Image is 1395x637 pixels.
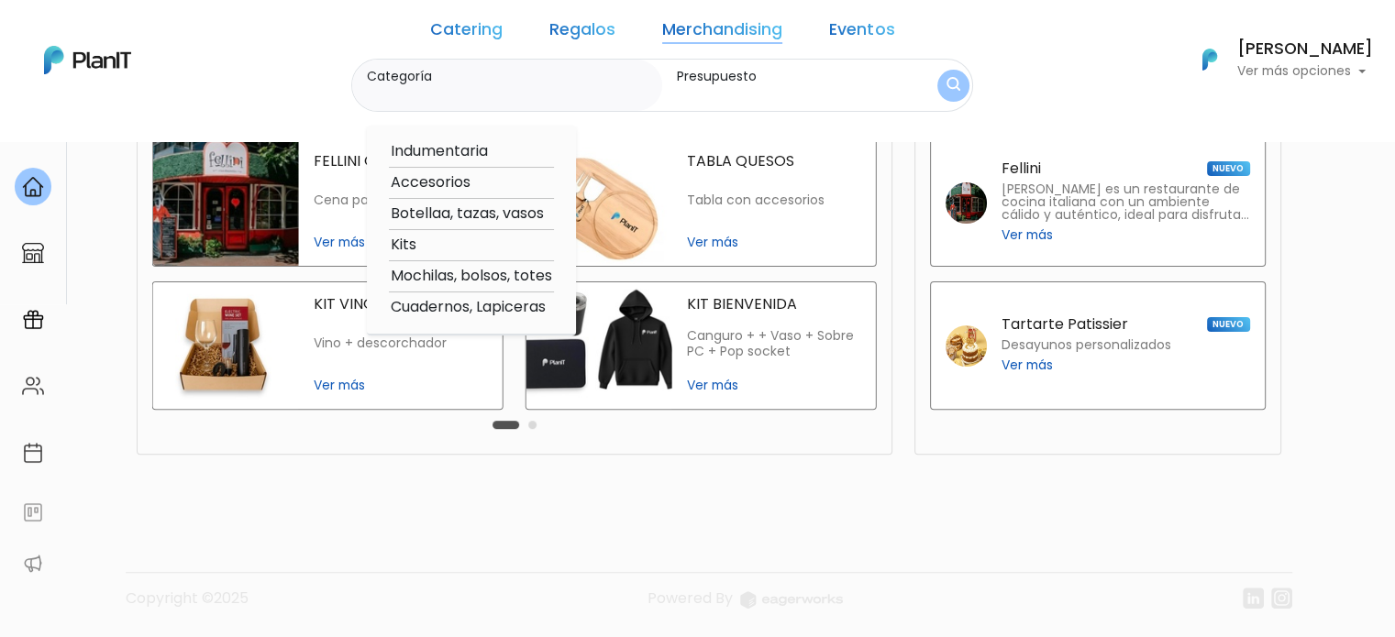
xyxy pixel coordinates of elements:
[148,110,184,147] img: user_04fe99587a33b9844688ac17b531be2b.png
[1207,317,1249,332] span: NUEVO
[1002,317,1128,332] p: Tartarte Patissier
[526,282,672,409] img: kit bienvenida
[314,233,488,252] span: Ver más
[493,421,519,429] button: Carousel Page 1 (Current Slide)
[740,591,843,609] img: logo_eagerworks-044938b0bf012b96b195e05891a56339191180c2d98ce7df62ca656130a436fa.svg
[389,203,554,225] option: Botellaa, tazas, vasos
[22,309,44,331] img: campaigns-02234683943229c281be62815700db0a1741e53638e28bf9629b52c665b00959.svg
[488,413,541,435] div: Carousel Pagination
[64,148,117,164] strong: PLAN IT
[126,588,249,623] p: Copyright ©2025
[314,376,488,395] span: Ver más
[280,275,312,297] i: insert_emoticon
[1002,225,1053,245] span: Ver más
[1237,41,1373,58] h6: [PERSON_NAME]
[389,140,554,163] option: Indumentaria
[829,22,894,44] a: Eventos
[677,67,903,86] label: Presupuesto
[430,22,503,44] a: Catering
[284,139,312,167] i: keyboard_arrow_down
[947,77,960,94] img: search_button-432b6d5273f82d61273b3651a40e1bd1b912527efae98b1b7a1b2c0702e16a8d.svg
[528,421,537,429] button: Carousel Page 2
[389,171,554,194] option: Accesorios
[526,139,672,266] img: tabla quesos
[153,139,299,266] img: fellini cena
[22,242,44,264] img: marketplace-4ceaa7011d94191e9ded77b95e3339b90024bf715f7c57f8cf31f2d8c509eaba.svg
[22,375,44,397] img: people-662611757002400ad9ed0e3c099ab2801c6687ba6c219adb57efc949bc21e19d.svg
[687,297,861,312] p: KIT BIENVENIDA
[1002,183,1250,222] p: [PERSON_NAME] es un restaurante de cocina italiana con un ambiente cálido y auténtico, ideal para...
[389,296,554,319] option: Cuadernos, Lapiceras
[152,281,504,410] a: kit vino KIT VINO Vino + descorchador Ver más
[1179,36,1373,83] button: PlanIt Logo [PERSON_NAME] Ver más opciones
[48,128,323,244] div: PLAN IT Ya probaste PlanitGO? Vas a poder automatizarlas acciones de todo el año. Escribinos para...
[930,281,1266,410] a: Tartarte Patissier NUEVO Desayunos personalizados Ver más
[314,335,488,351] p: Vino + descorchador
[95,279,280,297] span: ¡Escríbenos!
[526,281,877,410] a: kit bienvenida KIT BIENVENIDA Canguro + + Vaso + Sobre PC + Pop socket Ver más
[946,182,987,224] img: fellini
[1002,161,1041,176] p: Fellini
[1002,339,1171,352] p: Desayunos personalizados
[314,154,488,169] p: FELLINI CENA
[44,46,131,74] img: PlanIt Logo
[687,376,861,395] span: Ver más
[1271,588,1292,609] img: instagram-7ba2a2629254302ec2a9470e65da5de918c9f3c9a63008f8abed3140a32961bf.svg
[389,234,554,257] option: Kits
[152,138,504,267] a: fellini cena FELLINI CENA Cena para dos en Fellini Ver más
[687,154,861,169] p: TABLA QUESOS
[48,110,323,147] div: J
[22,501,44,523] img: feedback-78b5a0c8f98aac82b08bfc38622c3050aee476f2c9584af64705fc4e61158814.svg
[22,176,44,198] img: home-e721727adea9d79c4d83392d1f703f7f8bce08238fde08b1acbfd93340b81755.svg
[389,265,554,288] option: Mochilas, bolsos, totes
[1207,161,1249,176] span: NUEVO
[930,138,1266,267] a: Fellini NUEVO [PERSON_NAME] es un restaurante de cocina italiana con un ambiente cálido y auténti...
[312,275,349,297] i: send
[526,138,877,267] a: tabla quesos TABLA QUESOS Tabla con accesorios Ver más
[153,282,299,409] img: kit vino
[648,588,843,623] a: Powered By
[166,92,203,128] img: user_d58e13f531133c46cb30575f4d864daf.jpeg
[64,169,306,229] p: Ya probaste PlanitGO? Vas a poder automatizarlas acciones de todo el año. Escribinos para saber más!
[314,297,488,312] p: KIT VINO
[687,328,861,360] p: Canguro + + Vaso + Sobre PC + Pop socket
[314,192,488,208] p: Cena para dos en Fellini
[22,553,44,575] img: partners-52edf745621dab592f3b2c58e3bca9d71375a7ef29c3b500c9f145b62cc070d4.svg
[1237,65,1373,78] p: Ver más opciones
[687,233,861,252] span: Ver más
[946,325,987,367] img: tartarte patissier
[549,22,615,44] a: Regalos
[1190,39,1230,80] img: PlanIt Logo
[22,442,44,464] img: calendar-87d922413cdce8b2cf7b7f5f62616a5cf9e4887200fb71536465627b3292af00.svg
[1002,356,1053,375] span: Ver más
[662,22,782,44] a: Merchandising
[648,588,733,609] span: translation missing: es.layouts.footer.powered_by
[687,192,861,208] p: Tabla con accesorios
[184,110,221,147] span: J
[367,67,655,86] label: Categoría
[1243,588,1264,609] img: linkedin-cc7d2dbb1a16aff8e18f147ffe980d30ddd5d9e01409788280e63c91fc390ff4.svg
